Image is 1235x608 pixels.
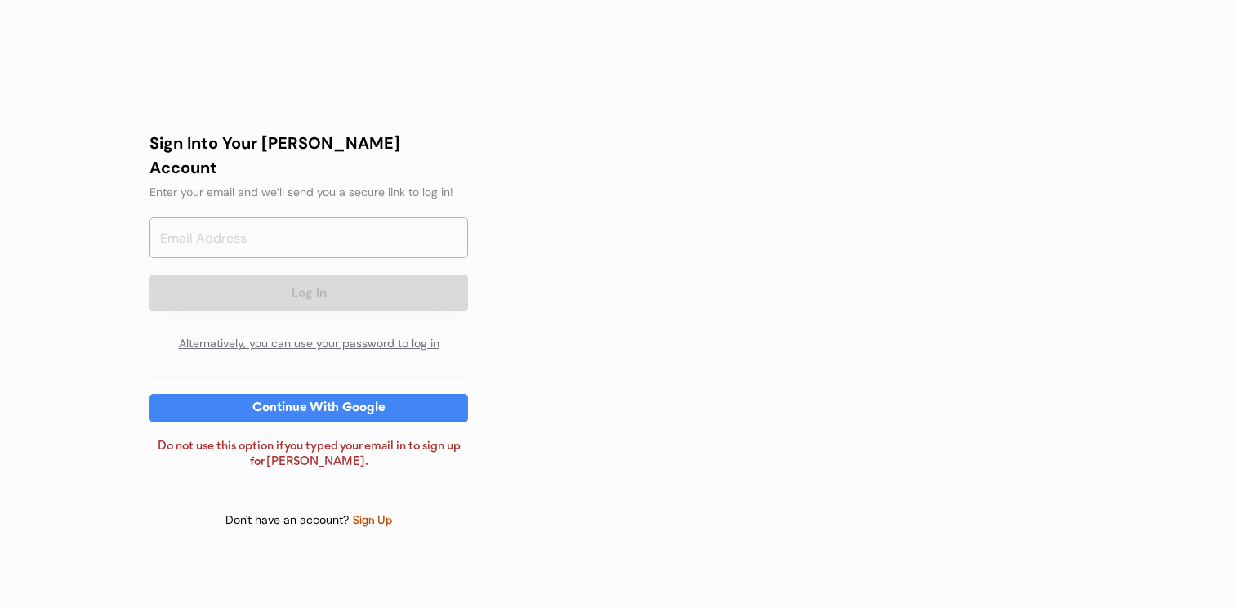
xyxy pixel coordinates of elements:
[225,512,352,529] div: Don't have an account?
[149,439,468,471] div: Do not use this option if you typed your email in to sign up for [PERSON_NAME].
[149,275,468,311] button: Log In
[149,217,468,258] input: Email Address
[149,131,468,180] div: Sign Into Your [PERSON_NAME] Account
[352,512,393,530] div: Sign Up
[247,402,390,414] div: Continue With Google
[149,328,468,360] div: Alternatively, you can use your password to log in
[149,184,468,201] div: Enter your email and we’ll send you a secure link to log in!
